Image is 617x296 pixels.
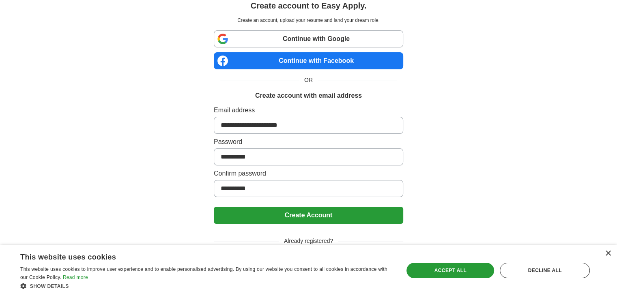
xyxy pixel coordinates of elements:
span: Show details [30,283,69,289]
label: Password [214,137,403,147]
span: OR [299,76,318,84]
label: Confirm password [214,169,403,178]
div: Show details [20,282,392,290]
a: Read more, opens a new window [63,275,88,280]
a: Continue with Facebook [214,52,403,69]
h1: Create account with email address [255,91,362,101]
span: This website uses cookies to improve user experience and to enable personalised advertising. By u... [20,266,387,280]
a: Continue with Google [214,30,403,47]
div: Accept all [406,263,494,278]
label: Email address [214,105,403,115]
span: Already registered? [279,237,338,245]
div: Decline all [500,263,590,278]
div: Close [605,251,611,257]
button: Create Account [214,207,403,224]
p: Create an account, upload your resume and land your dream role. [215,17,402,24]
div: This website uses cookies [20,250,372,262]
